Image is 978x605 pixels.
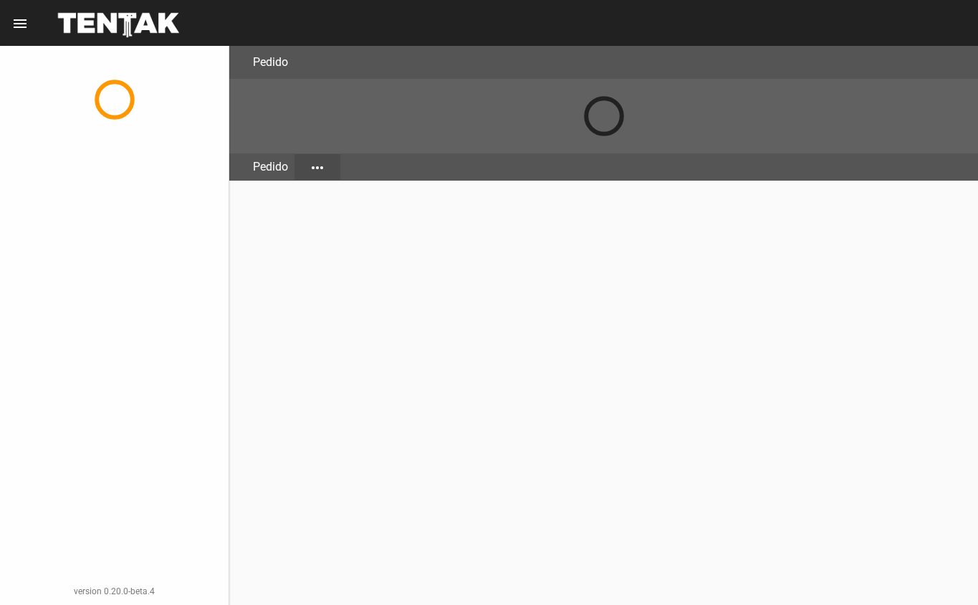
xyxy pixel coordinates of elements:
[294,154,340,180] button: Elegir sección
[253,52,288,72] h3: Pedido
[309,159,326,176] mat-icon: more_horiz
[11,15,29,32] mat-icon: menu
[11,584,217,599] div: version 0.20.0-beta.4
[246,153,294,181] div: Pedido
